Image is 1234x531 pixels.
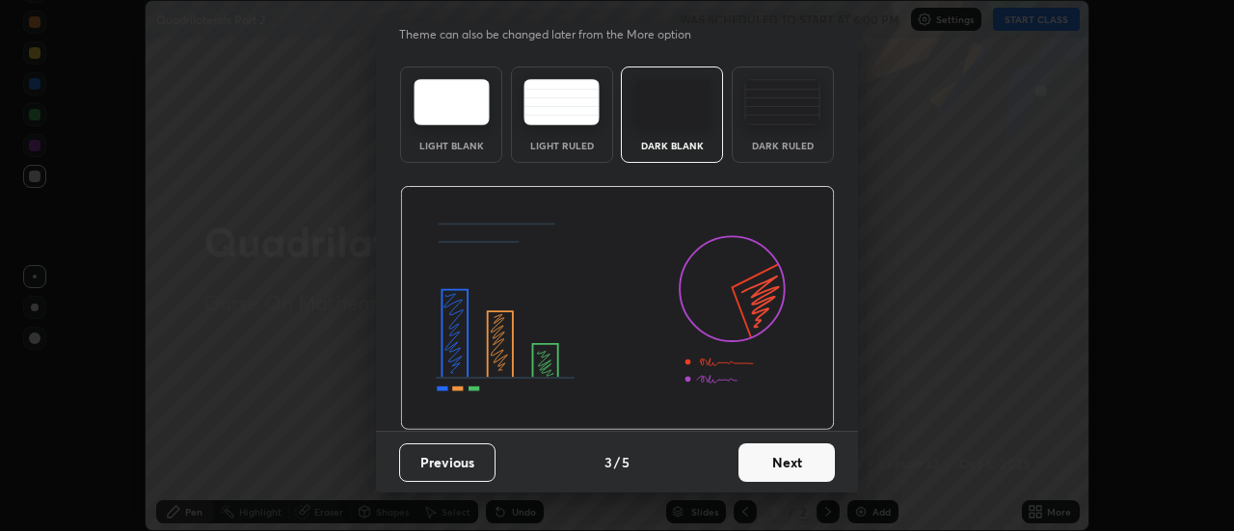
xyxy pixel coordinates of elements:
p: Theme can also be changed later from the More option [399,26,711,43]
h4: 3 [604,452,612,472]
img: darkThemeBanner.d06ce4a2.svg [400,186,835,431]
div: Light Blank [413,141,490,150]
div: Dark Ruled [744,141,821,150]
img: darkRuledTheme.de295e13.svg [744,79,820,125]
button: Previous [399,443,496,482]
button: Next [738,443,835,482]
img: darkTheme.f0cc69e5.svg [634,79,711,125]
div: Dark Blank [633,141,711,150]
img: lightRuledTheme.5fabf969.svg [523,79,600,125]
h4: / [614,452,620,472]
h4: 5 [622,452,630,472]
img: lightTheme.e5ed3b09.svg [414,79,490,125]
div: Light Ruled [523,141,601,150]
